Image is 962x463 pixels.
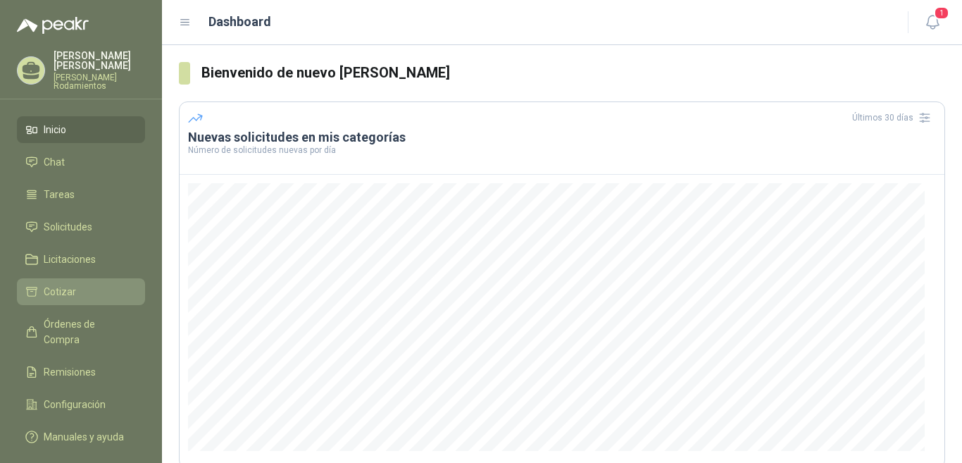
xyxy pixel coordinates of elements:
[44,219,92,235] span: Solicitudes
[188,146,936,154] p: Número de solicitudes nuevas por día
[17,311,145,353] a: Órdenes de Compra
[54,51,145,70] p: [PERSON_NAME] [PERSON_NAME]
[17,181,145,208] a: Tareas
[201,62,945,84] h3: Bienvenido de nuevo [PERSON_NAME]
[17,278,145,305] a: Cotizar
[17,359,145,385] a: Remisiones
[44,252,96,267] span: Licitaciones
[852,106,936,129] div: Últimos 30 días
[44,429,124,445] span: Manuales y ayuda
[17,149,145,175] a: Chat
[17,424,145,450] a: Manuales y ayuda
[17,391,145,418] a: Configuración
[44,154,65,170] span: Chat
[44,364,96,380] span: Remisiones
[934,6,949,20] span: 1
[920,10,945,35] button: 1
[44,122,66,137] span: Inicio
[17,214,145,240] a: Solicitudes
[54,73,145,90] p: [PERSON_NAME] Rodamientos
[44,397,106,412] span: Configuración
[17,116,145,143] a: Inicio
[44,187,75,202] span: Tareas
[44,316,132,347] span: Órdenes de Compra
[208,12,271,32] h1: Dashboard
[188,129,936,146] h3: Nuevas solicitudes en mis categorías
[17,246,145,273] a: Licitaciones
[17,17,89,34] img: Logo peakr
[44,284,76,300] span: Cotizar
